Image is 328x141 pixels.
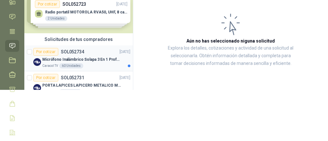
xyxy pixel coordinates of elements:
[33,58,41,66] img: Company Logo
[24,45,133,71] a: Por cotizarSOL052734[DATE] Company LogoMicrófono Inalámbrico Solapa 3 En 1 Profesional F11-2 X2Ca...
[24,71,133,97] a: Por cotizarSOL052731[DATE] Company LogoPORTA LAPICES LAPICERO METALICO MALLA. IGUALES A LOS DEL L...
[165,44,296,67] p: Explora los detalles, cotizaciones y actividad de una solicitud al seleccionarla. Obtén informaci...
[42,82,122,89] p: PORTA LAPICES LAPICERO METALICO MALLA. IGUALES A LOS DEL LIK ADJUNTO
[42,89,58,94] p: Caracol TV
[59,89,81,94] div: 2 Unidades
[61,50,84,54] p: SOL052734
[119,75,130,81] p: [DATE]
[42,63,58,68] p: Caracol TV
[59,63,83,68] div: 60 Unidades
[186,37,275,44] h3: Aún no has seleccionado niguna solicitud
[33,48,58,56] div: Por cotizar
[42,57,122,63] p: Micrófono Inalámbrico Solapa 3 En 1 Profesional F11-2 X2
[119,49,130,55] p: [DATE]
[33,74,58,82] div: Por cotizar
[24,33,133,45] div: Solicitudes de tus compradores
[61,75,84,80] p: SOL052731
[33,84,41,92] img: Company Logo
